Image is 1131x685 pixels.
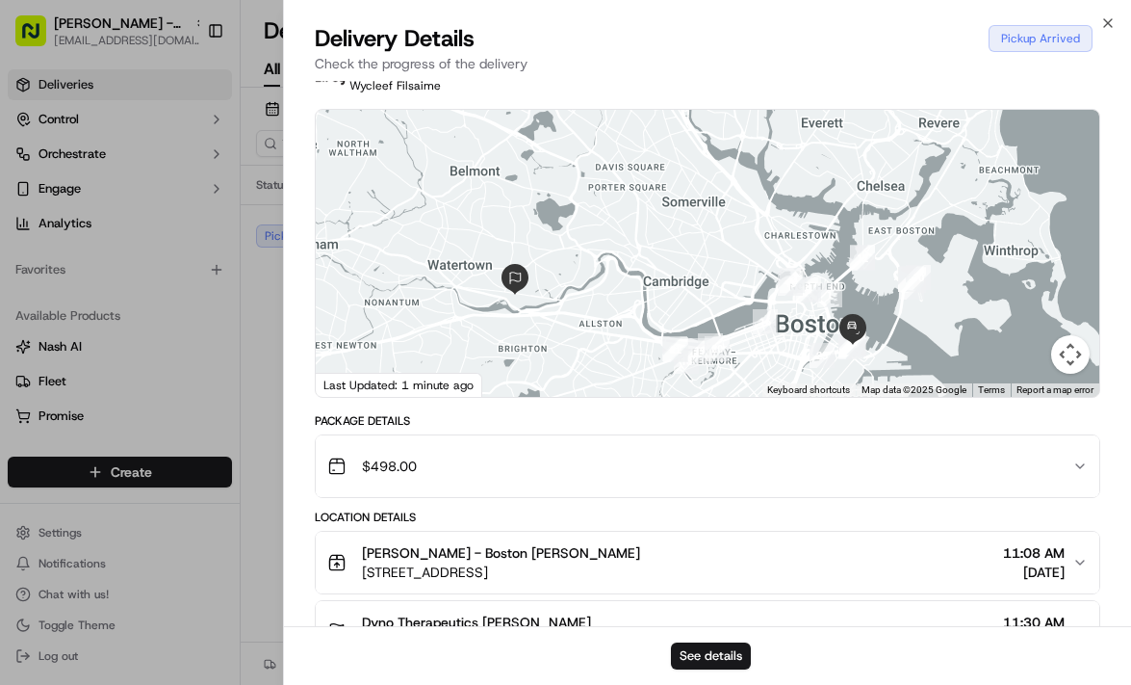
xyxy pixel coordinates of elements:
[906,265,931,290] div: 10
[192,478,233,492] span: Pylon
[315,54,1100,73] p: Check the progress of the delivery
[362,543,640,563] span: [PERSON_NAME] - Boston [PERSON_NAME]
[796,277,821,302] div: 2
[39,300,54,315] img: 1736555255976-a54dd68f-1ca7-489b-9aae-adbdc363a1c4
[663,337,688,362] div: 22
[160,299,167,314] span: •
[1051,335,1090,374] button: Map camera controls
[687,338,712,363] div: 19
[60,351,255,366] span: [PERSON_NAME] [PERSON_NAME]
[778,271,803,296] div: 15
[19,19,58,58] img: Nash
[19,332,50,363] img: Dianne Alexi Soriano
[753,309,778,334] div: 16
[40,184,75,219] img: 4920774857489_3d7f54699973ba98c624_72.jpg
[270,351,309,366] span: [DATE]
[39,431,147,450] span: Knowledge Base
[182,431,309,450] span: API Documentation
[1016,384,1093,395] a: Report a map error
[671,643,751,670] button: See details
[316,532,1099,593] button: [PERSON_NAME] - Boston [PERSON_NAME][STREET_ADDRESS]11:08 AM[DATE]
[850,246,875,271] div: 12
[898,267,923,292] div: 9
[19,433,35,448] div: 📗
[170,299,210,314] span: [DATE]
[60,299,156,314] span: [PERSON_NAME]
[321,372,384,397] img: Google
[817,282,842,307] div: 1
[1003,613,1065,632] span: 11:30 AM
[136,477,233,492] a: Powered byPylon
[259,351,266,366] span: •
[793,277,818,303] div: 13
[39,352,54,367] img: 1736555255976-a54dd68f-1ca7-489b-9aae-adbdc363a1c4
[362,457,417,476] span: $498.00
[662,336,687,361] div: 21
[321,372,384,397] a: Open this area in Google Maps (opens a new window)
[767,383,850,397] button: Keyboard shortcuts
[327,190,350,213] button: Start new chat
[780,268,805,293] div: 14
[315,23,475,54] span: Delivery Details
[87,184,316,203] div: Start new chat
[861,384,966,395] span: Map data ©2025 Google
[316,435,1099,497] button: $498.00
[163,433,178,448] div: 💻
[810,343,835,368] div: 23
[50,124,347,145] input: Got a question? Start typing here...
[1003,563,1065,582] span: [DATE]
[362,563,640,582] span: [STREET_ADDRESS]
[899,266,924,291] div: 7
[19,184,54,219] img: 1736555255976-a54dd68f-1ca7-489b-9aae-adbdc363a1c4
[12,423,155,458] a: 📗Knowledge Base
[705,336,730,361] div: 20
[155,423,317,458] a: 💻API Documentation
[850,245,875,270] div: 11
[315,510,1100,525] div: Location Details
[19,250,129,266] div: Past conversations
[838,333,863,358] div: 25
[315,413,1100,429] div: Package Details
[1003,543,1065,563] span: 11:08 AM
[316,373,482,397] div: Last Updated: 1 minute ago
[349,78,441,93] span: Wycleef Filsaime
[362,613,591,632] span: Dyno Therapeutics [PERSON_NAME]
[87,203,265,219] div: We're available if you need us!
[298,247,350,270] button: See all
[698,333,723,358] div: 17
[978,384,1005,395] a: Terms (opens in new tab)
[316,601,1099,663] button: Dyno Therapeutics [PERSON_NAME]11:30 AM
[19,77,350,108] p: Welcome 👋
[19,280,50,311] img: Grace Nketiah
